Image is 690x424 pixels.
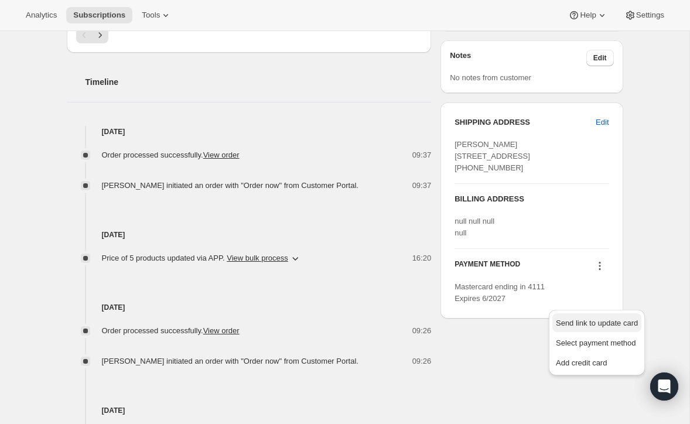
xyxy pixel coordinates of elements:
button: Settings [617,7,671,23]
span: Send link to update card [556,319,638,327]
span: Order processed successfully. [102,151,240,159]
button: Next [92,27,108,43]
h3: SHIPPING ADDRESS [455,117,596,128]
h3: Notes [450,50,586,66]
h2: Timeline [86,76,432,88]
h4: [DATE] [67,302,432,313]
span: Add credit card [556,358,607,367]
h4: [DATE] [67,126,432,138]
button: Send link to update card [552,313,641,332]
span: Subscriptions [73,11,125,20]
button: Edit [586,50,614,66]
span: No notes from customer [450,73,531,82]
button: Edit [589,113,616,132]
button: Help [561,7,614,23]
span: Analytics [26,11,57,20]
span: Order processed successfully. [102,326,240,335]
span: Select payment method [556,338,636,347]
span: [PERSON_NAME] initiated an order with "Order now" from Customer Portal. [102,357,358,365]
span: [PERSON_NAME] initiated an order with "Order now" from Customer Portal. [102,181,358,190]
span: 16:20 [412,252,432,264]
span: Edit [596,117,609,128]
span: 09:37 [412,149,432,161]
span: Settings [636,11,664,20]
h4: [DATE] [67,405,432,416]
span: 09:26 [412,355,432,367]
span: Price of 5 products updated via APP . [102,252,288,264]
span: Edit [593,53,607,63]
span: null null null null [455,217,494,237]
button: Price of 5 products updated via APP. View bulk process [95,249,308,268]
button: Select payment method [552,333,641,352]
div: Open Intercom Messenger [650,372,678,401]
button: Tools [135,7,179,23]
button: Add credit card [552,353,641,372]
h3: PAYMENT METHOD [455,259,520,275]
h4: [DATE] [67,229,432,241]
a: View order [203,151,240,159]
span: 09:37 [412,180,432,192]
span: 09:26 [412,325,432,337]
span: Tools [142,11,160,20]
nav: Pagination [76,27,422,43]
button: Analytics [19,7,64,23]
span: [PERSON_NAME] [STREET_ADDRESS] [PHONE_NUMBER] [455,140,530,172]
span: Mastercard ending in 4111 Expires 6/2027 [455,282,545,303]
span: Help [580,11,596,20]
a: View order [203,326,240,335]
button: Subscriptions [66,7,132,23]
h3: BILLING ADDRESS [455,193,609,205]
button: View bulk process [227,254,288,262]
